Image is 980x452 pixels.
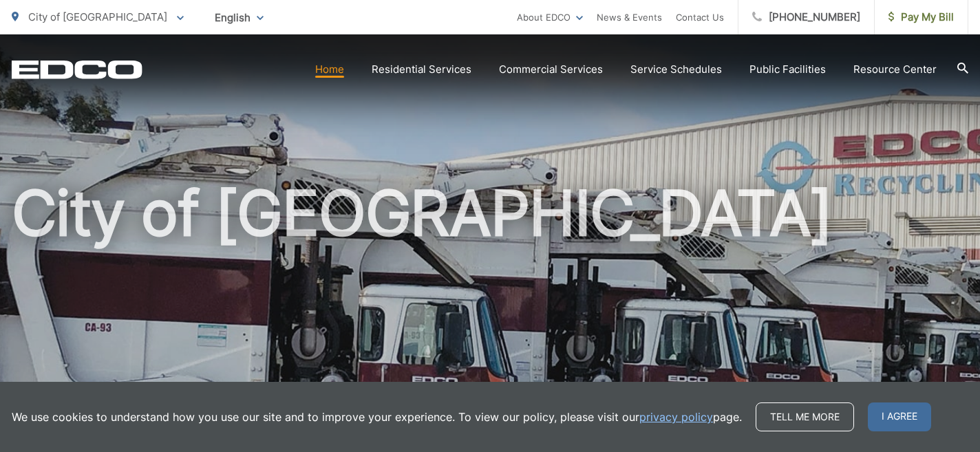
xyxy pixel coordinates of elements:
p: We use cookies to understand how you use our site and to improve your experience. To view our pol... [12,409,742,425]
a: Home [315,61,344,78]
span: Pay My Bill [888,9,954,25]
a: Tell me more [756,402,854,431]
span: English [204,6,274,30]
a: News & Events [597,9,662,25]
a: Residential Services [372,61,471,78]
a: Public Facilities [749,61,826,78]
span: I agree [868,402,931,431]
a: About EDCO [517,9,583,25]
span: City of [GEOGRAPHIC_DATA] [28,10,167,23]
a: privacy policy [639,409,713,425]
a: EDCD logo. Return to the homepage. [12,60,142,79]
a: Commercial Services [499,61,603,78]
a: Contact Us [676,9,724,25]
a: Resource Center [853,61,937,78]
a: Service Schedules [630,61,722,78]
